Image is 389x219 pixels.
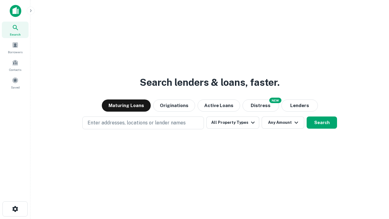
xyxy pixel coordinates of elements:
[10,32,21,37] span: Search
[206,116,259,129] button: All Property Types
[9,67,21,72] span: Contacts
[243,99,279,112] button: Search distressed loans with lien and other non-mortgage details.
[10,5,21,17] img: capitalize-icon.png
[11,85,20,90] span: Saved
[262,116,304,129] button: Any Amount
[8,50,22,54] span: Borrowers
[153,99,195,112] button: Originations
[2,57,29,73] a: Contacts
[198,99,240,112] button: Active Loans
[307,116,337,129] button: Search
[281,99,318,112] button: Lenders
[359,170,389,200] iframe: Chat Widget
[102,99,151,112] button: Maturing Loans
[140,75,280,90] h3: Search lenders & loans, faster.
[2,75,29,91] a: Saved
[88,119,186,127] p: Enter addresses, locations or lender names
[82,116,204,129] button: Enter addresses, locations or lender names
[2,22,29,38] a: Search
[2,39,29,56] a: Borrowers
[269,98,281,103] div: NEW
